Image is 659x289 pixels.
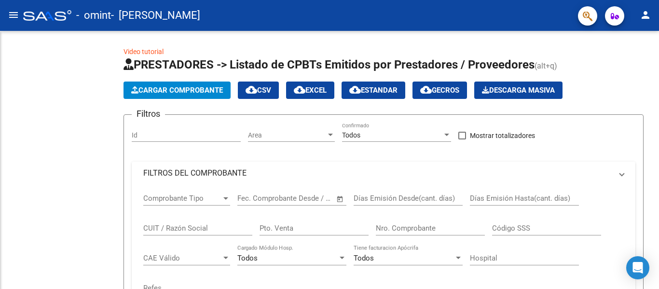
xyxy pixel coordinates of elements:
[342,131,360,139] span: Todos
[246,84,257,96] mat-icon: cloud_download
[124,48,164,55] a: Video tutorial
[237,194,276,203] input: Fecha inicio
[474,82,563,99] app-download-masive: Descarga masiva de comprobantes (adjuntos)
[482,86,555,95] span: Descarga Masiva
[420,86,459,95] span: Gecros
[474,82,563,99] button: Descarga Masiva
[354,254,374,262] span: Todos
[470,130,535,141] span: Mostrar totalizadores
[420,84,432,96] mat-icon: cloud_download
[285,194,332,203] input: Fecha fin
[143,168,612,179] mat-panel-title: FILTROS DEL COMPROBANTE
[111,5,200,26] span: - [PERSON_NAME]
[342,82,405,99] button: Estandar
[124,82,231,99] button: Cargar Comprobante
[237,254,258,262] span: Todos
[143,254,221,262] span: CAE Válido
[286,82,334,99] button: EXCEL
[131,86,223,95] span: Cargar Comprobante
[143,194,221,203] span: Comprobante Tipo
[535,61,557,70] span: (alt+q)
[248,131,326,139] span: Area
[626,256,649,279] div: Open Intercom Messenger
[132,162,635,185] mat-expansion-panel-header: FILTROS DEL COMPROBANTE
[132,107,165,121] h3: Filtros
[349,86,398,95] span: Estandar
[640,9,651,21] mat-icon: person
[76,5,111,26] span: - omint
[294,86,327,95] span: EXCEL
[238,82,279,99] button: CSV
[294,84,305,96] mat-icon: cloud_download
[349,84,361,96] mat-icon: cloud_download
[412,82,467,99] button: Gecros
[124,58,535,71] span: PRESTADORES -> Listado de CPBTs Emitidos por Prestadores / Proveedores
[335,193,346,205] button: Open calendar
[8,9,19,21] mat-icon: menu
[246,86,271,95] span: CSV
